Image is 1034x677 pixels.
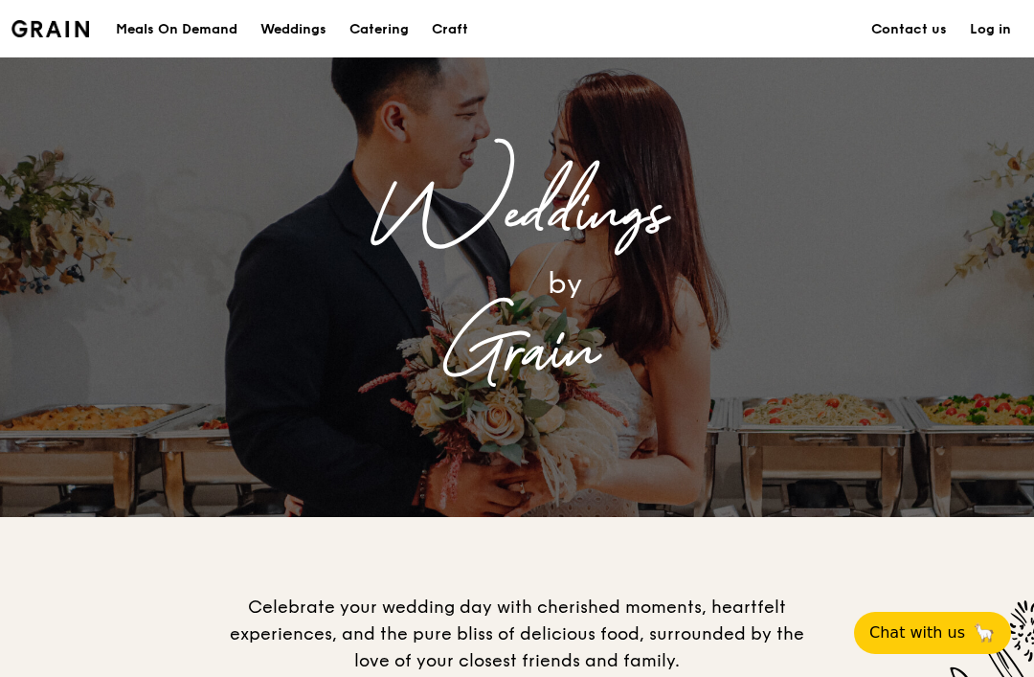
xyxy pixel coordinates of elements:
[869,621,965,644] span: Chat with us
[230,258,900,309] div: by
[349,1,409,58] div: Catering
[116,1,237,58] div: Meals On Demand
[432,1,468,58] div: Craft
[860,1,958,58] a: Contact us
[420,1,480,58] a: Craft
[338,1,420,58] a: Catering
[11,20,89,37] img: Grain
[134,309,900,395] div: Grain
[134,171,900,258] div: Weddings
[220,594,814,674] div: Celebrate your wedding day with cherished moments, heartfelt experiences, and the pure bliss of d...
[854,612,1011,654] button: Chat with us🦙
[260,1,326,58] div: Weddings
[973,621,996,644] span: 🦙
[249,1,338,58] a: Weddings
[958,1,1023,58] a: Log in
